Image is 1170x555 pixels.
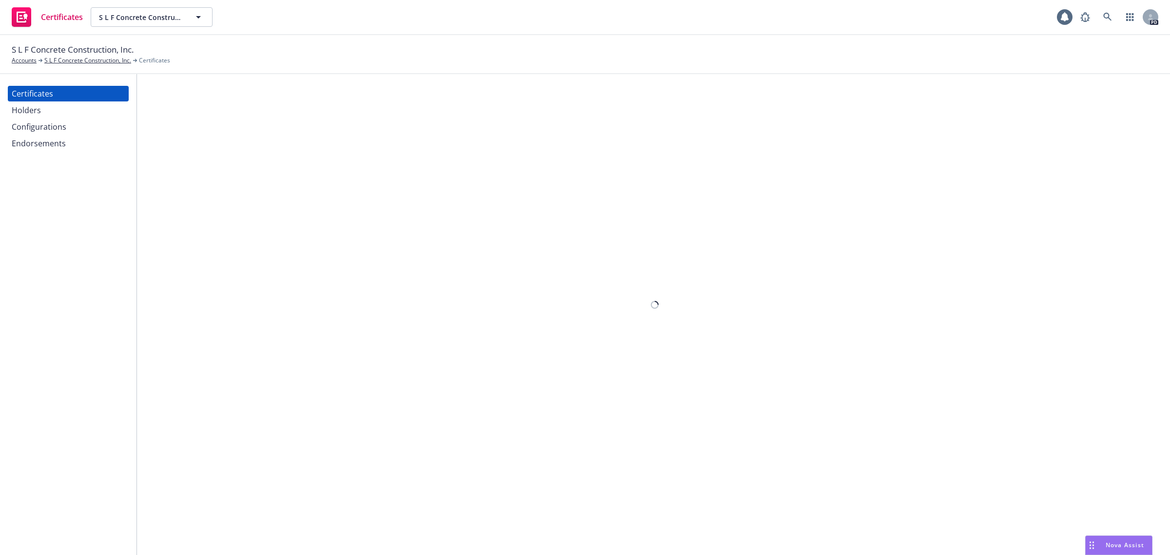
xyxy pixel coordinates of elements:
div: Holders [12,102,41,118]
span: Certificates [139,56,170,65]
div: Configurations [12,119,66,135]
a: Certificates [8,3,87,31]
button: S L F Concrete Construction, Inc. [91,7,213,27]
div: Certificates [12,86,53,101]
span: S L F Concrete Construction, Inc. [99,12,183,22]
span: Certificates [41,13,83,21]
a: S L F Concrete Construction, Inc. [44,56,131,65]
span: Nova Assist [1106,541,1144,549]
a: Certificates [8,86,129,101]
div: Endorsements [12,136,66,151]
div: Drag to move [1086,536,1098,555]
button: Nova Assist [1085,535,1152,555]
a: Endorsements [8,136,129,151]
a: Switch app [1120,7,1140,27]
a: Configurations [8,119,129,135]
a: Search [1098,7,1117,27]
span: S L F Concrete Construction, Inc. [12,43,134,56]
a: Holders [8,102,129,118]
a: Accounts [12,56,37,65]
a: Report a Bug [1075,7,1095,27]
